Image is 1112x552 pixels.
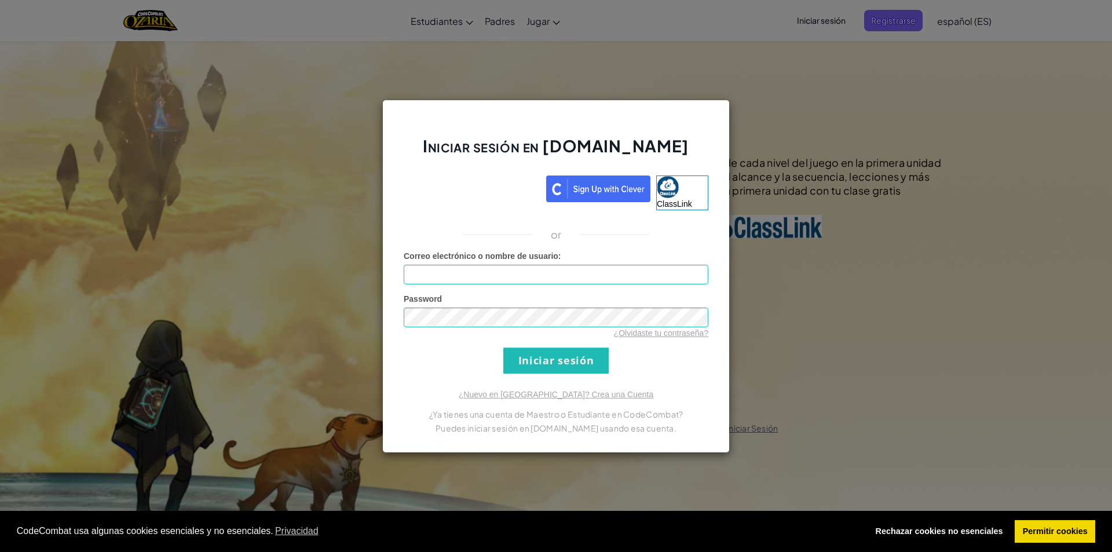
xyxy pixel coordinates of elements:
[546,176,650,202] img: clever_sso_button@2x.png
[614,328,708,338] a: ¿Olvidaste tu contraseña?
[404,250,561,262] label: :
[657,199,692,209] span: ClassLink
[17,522,858,540] span: CodeCombat usa algunas cookies esenciales y no esenciales.
[404,407,708,421] p: ¿Ya tienes una cuenta de Maestro o Estudiante en CodeCombat?
[1015,520,1095,543] a: allow cookies
[503,348,609,374] input: Iniciar sesión
[657,176,679,198] img: classlink-logo-small.png
[404,135,708,169] h2: Iniciar sesión en [DOMAIN_NAME]
[459,390,653,399] a: ¿Nuevo en [GEOGRAPHIC_DATA]? Crea una Cuenta
[273,522,320,540] a: learn more about cookies
[404,251,558,261] span: Correo electrónico o nombre de usuario
[404,421,708,435] p: Puedes iniciar sesión en [DOMAIN_NAME] usando esa cuenta.
[551,228,562,242] p: or
[868,520,1011,543] a: deny cookies
[398,174,546,200] iframe: Botón Iniciar sesión con Google
[404,294,442,304] span: Password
